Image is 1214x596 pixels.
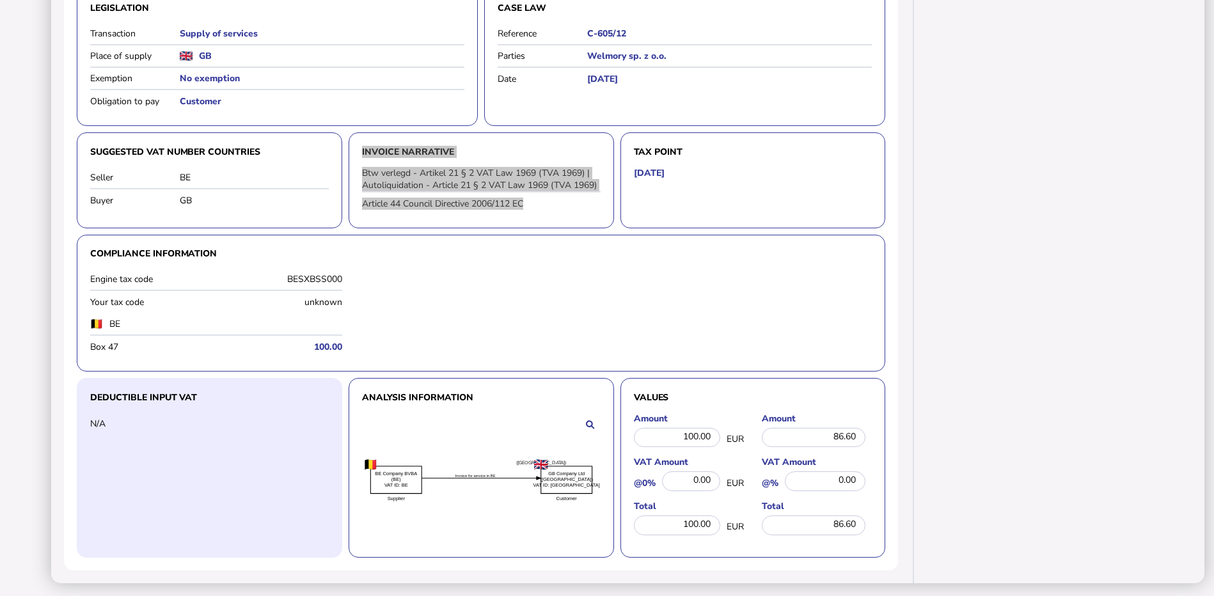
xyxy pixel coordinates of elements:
span: EUR [727,433,744,445]
div: GB [180,194,329,207]
div: unknown [219,296,342,308]
textpath: Invoice for service in BE [455,473,495,477]
text: (BE) [366,459,374,466]
label: BE [109,318,244,330]
label: VAT Amount [762,456,872,468]
h3: Analysis information [362,391,601,404]
label: Obligation to pay [90,95,180,107]
text: Customer [556,496,577,501]
label: Total [762,500,872,512]
h5: Customer [180,95,464,107]
h5: C‑605/12 [587,27,872,40]
h5: GB [199,50,212,62]
label: Seller [90,171,180,184]
div: 100.00 [634,428,720,448]
div: 86.60 [762,428,865,448]
text: VAT ID: [GEOGRAPHIC_DATA] [533,482,599,488]
h3: Legislation [90,2,464,14]
h3: Values [634,391,872,404]
h3: Suggested VAT number countries [90,146,329,158]
text: Supplier [387,496,405,501]
label: Reference [498,27,587,40]
label: Exemption [90,72,180,84]
label: @% [762,477,778,489]
text: ([GEOGRAPHIC_DATA]) [516,459,565,466]
h5: Welmory sp. z o.o. [587,50,872,62]
label: Buyer [90,194,180,207]
h3: Deductible input VAT [90,391,329,404]
label: Total [634,500,744,512]
label: Box 47 [90,341,213,353]
text: VAT ID: BE [384,482,408,488]
text: ([GEOGRAPHIC_DATA]) [540,476,593,482]
label: Transaction [90,27,180,40]
text: BE Company BVBA [375,471,417,476]
label: Amount [762,412,872,425]
div: Article 44 Council Directive 2006/112 EC [362,198,601,210]
img: be.png [90,319,103,329]
h5: [DATE] [587,73,872,85]
h5: [DATE] [634,167,665,179]
text: (BE) [391,476,400,482]
div: N/A [90,418,180,430]
h3: Compliance information [90,248,872,260]
label: VAT Amount [634,456,744,468]
label: Engine tax code [90,273,213,285]
div: Btw verlegd - Artikel 21 § 2 VAT Law 1969 (TVA 1969) | Autoliquidation - Article 21 § 2 VAT Law 1... [362,167,601,191]
h3: Invoice narrative [362,146,601,158]
text: GB Company Ltd [548,471,585,476]
h3: Tax point [634,146,872,158]
div: 0.00 [785,471,865,491]
h5: Supply of services [180,27,464,40]
label: Parties [498,50,587,62]
img: gb.png [180,51,193,61]
div: BESXBSS000 [219,273,342,285]
div: 0.00 [662,471,720,491]
label: @0% [634,477,656,489]
h3: Case law [498,2,872,14]
span: EUR [727,521,744,533]
span: EUR [727,477,744,489]
h5: 100.00 [219,341,342,353]
div: 100.00 [634,515,720,535]
h5: No exemption [180,72,464,84]
label: Amount [634,412,744,425]
div: BE [180,171,329,184]
div: 86.60 [762,515,865,535]
label: Your tax code [90,296,213,308]
label: Date [498,73,587,85]
label: Place of supply [90,50,180,62]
